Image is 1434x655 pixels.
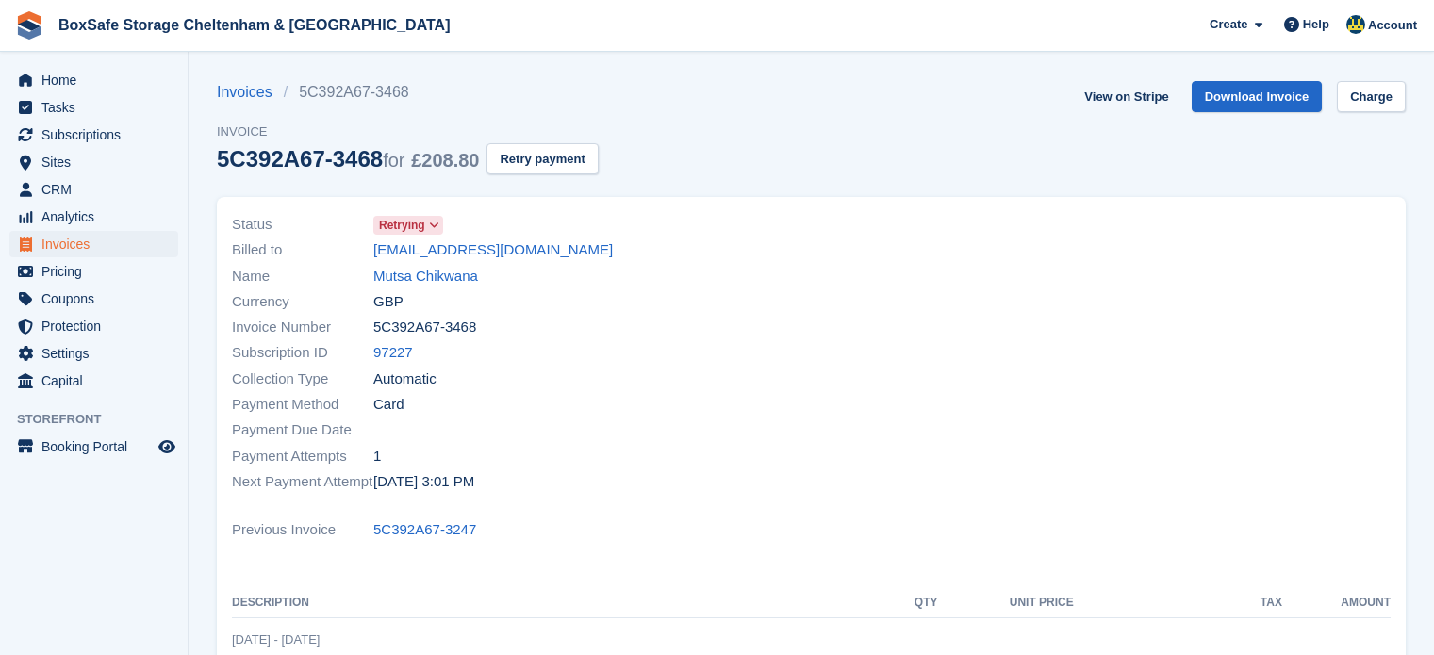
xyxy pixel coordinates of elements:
[9,434,178,460] a: menu
[1303,15,1329,34] span: Help
[41,286,155,312] span: Coupons
[373,266,478,287] a: Mutsa Chikwana
[1282,588,1391,618] th: Amount
[51,9,457,41] a: BoxSafe Storage Cheltenham & [GEOGRAPHIC_DATA]
[217,81,284,104] a: Invoices
[938,588,1074,618] th: Unit Price
[411,150,479,171] span: £208.80
[41,231,155,257] span: Invoices
[232,419,373,441] span: Payment Due Date
[1074,588,1282,618] th: Tax
[232,266,373,287] span: Name
[17,410,188,429] span: Storefront
[373,471,474,493] time: 2025-08-22 14:01:40 UTC
[41,313,155,339] span: Protection
[1192,81,1323,112] a: Download Invoice
[41,204,155,230] span: Analytics
[232,317,373,338] span: Invoice Number
[373,317,476,338] span: 5C392A67-3468
[217,123,599,141] span: Invoice
[373,446,381,467] span: 1
[232,446,373,467] span: Payment Attempts
[41,122,155,148] span: Subscriptions
[41,94,155,121] span: Tasks
[232,632,320,647] span: [DATE] - [DATE]
[41,258,155,285] span: Pricing
[373,214,443,236] a: Retrying
[15,11,43,40] img: stora-icon-8386f47178a22dfd0bd8f6a31ec36ba5ce8667c1dd55bd0f319d3a0aa187defe.svg
[9,149,178,175] a: menu
[232,239,373,261] span: Billed to
[9,313,178,339] a: menu
[232,214,373,236] span: Status
[41,434,155,460] span: Booking Portal
[156,435,178,458] a: Preview store
[486,143,598,174] button: Retry payment
[9,176,178,203] a: menu
[9,340,178,367] a: menu
[41,176,155,203] span: CRM
[9,204,178,230] a: menu
[1077,81,1176,112] a: View on Stripe
[9,286,178,312] a: menu
[41,67,155,93] span: Home
[1337,81,1406,112] a: Charge
[373,519,476,541] a: 5C392A67-3247
[9,94,178,121] a: menu
[9,67,178,93] a: menu
[888,588,937,618] th: QTY
[232,519,373,541] span: Previous Invoice
[9,122,178,148] a: menu
[373,291,404,313] span: GBP
[373,368,437,390] span: Automatic
[373,342,413,364] a: 97227
[9,231,178,257] a: menu
[217,81,599,104] nav: breadcrumbs
[41,149,155,175] span: Sites
[232,291,373,313] span: Currency
[232,368,373,390] span: Collection Type
[373,239,613,261] a: [EMAIL_ADDRESS][DOMAIN_NAME]
[41,340,155,367] span: Settings
[217,146,479,172] div: 5C392A67-3468
[9,368,178,394] a: menu
[232,471,373,493] span: Next Payment Attempt
[41,368,155,394] span: Capital
[379,217,425,234] span: Retrying
[1368,16,1417,35] span: Account
[1346,15,1365,34] img: Kim Virabi
[9,258,178,285] a: menu
[373,394,404,416] span: Card
[383,150,404,171] span: for
[1210,15,1247,34] span: Create
[232,588,888,618] th: Description
[232,394,373,416] span: Payment Method
[232,342,373,364] span: Subscription ID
